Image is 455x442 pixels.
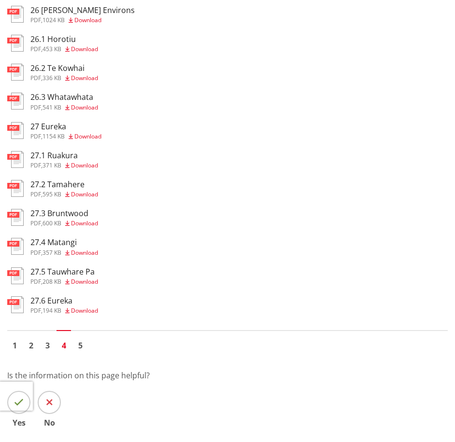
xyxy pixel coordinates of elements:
span: 371 KB [43,161,61,169]
a: Page 4 [57,338,71,353]
div: , [30,308,98,314]
a: Go to page 2 [24,338,38,353]
div: , [30,279,98,285]
img: document-pdf.svg [7,64,24,81]
h3: 27 Eureka [30,122,101,131]
div: , [30,17,135,23]
a: 26 [PERSON_NAME] Environs pdf,1024 KB Download [7,6,135,23]
span: Download [71,306,98,315]
span: Download [71,249,98,257]
span: 453 KB [43,45,61,53]
a: 27.1 Ruakura pdf,371 KB Download [7,151,98,168]
h3: 26.1 Horotiu [30,35,98,44]
span: pdf [30,277,41,286]
span: Download [71,190,98,198]
span: Download [71,74,98,82]
h3: 26.2 Te Kowhai [30,64,98,73]
img: document-pdf.svg [7,296,24,313]
a: Go to page 5 [73,338,87,353]
div: , [30,75,98,81]
a: 26.2 Te Kowhai pdf,336 KB Download [7,64,98,81]
span: 208 KB [43,277,61,286]
span: Download [71,161,98,169]
h3: 27.2 Tamahere [30,180,98,189]
a: Go to page 3 [40,338,55,353]
h3: 26.3 Whatawhata [30,93,98,102]
span: pdf [30,249,41,257]
span: pdf [30,161,41,169]
img: document-pdf.svg [7,238,24,255]
div: , [30,163,98,168]
span: Download [74,132,101,140]
a: Go to page 1 [7,338,22,353]
span: pdf [30,132,41,140]
h3: 27.1 Ruakura [30,151,98,160]
span: Download [71,219,98,227]
img: document-pdf.svg [7,35,24,52]
span: Download [71,45,98,53]
span: pdf [30,219,41,227]
a: 27.6 Eureka pdf,194 KB Download [7,296,98,314]
span: No [38,419,61,427]
span: 595 KB [43,190,61,198]
span: 336 KB [43,74,61,82]
nav: Pagination [7,330,448,355]
span: pdf [30,45,41,53]
a: 26.3 Whatawhata pdf,541 KB Download [7,93,98,110]
img: document-pdf.svg [7,93,24,110]
h3: 27.5 Tauwhare Pa [30,267,98,276]
span: pdf [30,306,41,315]
span: Download [74,16,101,24]
span: Yes [7,419,30,427]
h3: 27.4 Matangi [30,238,98,247]
img: document-pdf.svg [7,151,24,168]
div: , [30,192,98,197]
div: , [30,105,98,110]
span: pdf [30,16,41,24]
h3: 27.6 Eureka [30,296,98,305]
span: pdf [30,74,41,82]
span: pdf [30,190,41,198]
img: document-pdf.svg [7,122,24,139]
img: document-pdf.svg [7,180,24,197]
span: 600 KB [43,219,61,227]
img: document-pdf.svg [7,267,24,284]
span: Download [71,103,98,111]
p: Is the information on this page helpful? [7,370,448,381]
h3: 26 [PERSON_NAME] Environs [30,6,135,15]
span: Download [71,277,98,286]
span: 1154 KB [43,132,65,140]
div: , [30,221,98,226]
div: , [30,46,98,52]
a: 27.2 Tamahere pdf,595 KB Download [7,180,98,197]
span: 541 KB [43,103,61,111]
span: 194 KB [43,306,61,315]
a: 27.5 Tauwhare Pa pdf,208 KB Download [7,267,98,285]
h3: 27.3 Bruntwood [30,209,98,218]
img: document-pdf.svg [7,209,24,226]
div: , [30,134,101,139]
span: pdf [30,103,41,111]
a: 27.4 Matangi pdf,357 KB Download [7,238,98,255]
a: 27.3 Bruntwood pdf,600 KB Download [7,209,98,226]
div: , [30,250,98,256]
span: 1024 KB [43,16,65,24]
span: 357 KB [43,249,61,257]
a: 26.1 Horotiu pdf,453 KB Download [7,35,98,52]
a: 27 Eureka pdf,1154 KB Download [7,122,101,139]
img: document-pdf.svg [7,6,24,23]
